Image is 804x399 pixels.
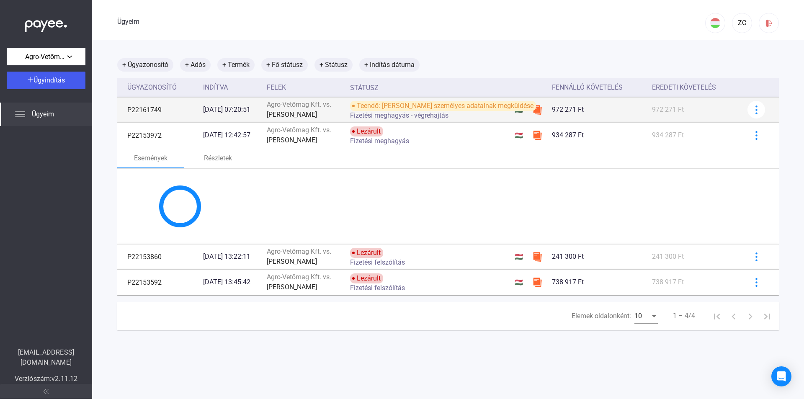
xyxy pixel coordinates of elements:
[267,247,331,255] font: Agro-Vetőmag Kft. vs.
[710,18,720,28] img: HU
[7,48,85,65] button: Agro-Vetőmag Kft.
[357,274,381,282] font: Lezárult
[572,312,631,320] font: Elemek oldalonként:
[267,257,317,265] font: [PERSON_NAME]
[515,278,523,286] font: 🇭🇺
[127,253,162,261] font: P22153860
[203,83,228,91] font: Indítva
[765,19,773,28] img: kijelentkezés-piros
[267,100,331,108] font: Agro-Vetőmag Kft. vs.
[552,252,584,260] font: 241 300 Ft
[127,131,162,139] font: P22153972
[652,131,684,139] font: 934 287 Ft
[203,82,260,93] div: Indítva
[552,131,584,139] font: 934 287 Ft
[203,131,250,139] font: [DATE] 12:42:57
[634,311,658,321] mat-select: Elemek oldalonként:
[185,61,206,69] font: + Adós
[350,84,379,92] font: Státusz
[634,312,642,320] font: 10
[652,252,684,260] font: 241 300 Ft
[267,126,331,134] font: Agro-Vetőmag Kft. vs.
[747,248,765,265] button: kékebb
[759,13,779,33] button: kijelentkezés-piros
[652,278,684,286] font: 738 917 Ft
[350,111,448,119] font: Fizetési meghagyás - végrehajtás
[267,83,286,91] font: Felek
[33,76,65,84] font: Ügyindítás
[752,106,761,114] img: kékebb
[738,19,746,27] font: ZC
[759,308,776,324] button: Utolsó oldal
[552,278,584,286] font: 738 917 Ft
[52,375,77,383] font: v2.11.12
[7,72,85,89] button: Ügyindítás
[532,130,542,140] img: szamlazzhu-mini
[350,284,405,292] font: Fizetési felszólítás
[350,258,405,266] font: Fizetési felszólítás
[709,308,725,324] button: Első oldal
[15,375,52,383] font: Verziószám:
[552,83,623,91] font: Fennálló követelés
[267,136,317,144] font: [PERSON_NAME]
[747,101,765,118] button: kékebb
[350,137,409,145] font: Fizetési meghagyás
[127,82,196,93] div: Ügyazonosító
[203,278,250,286] font: [DATE] 13:45:42
[364,61,415,69] font: + Indítás dátuma
[673,311,695,319] font: 1 – 4/4
[117,18,139,26] font: Ügyeim
[747,126,765,144] button: kékebb
[44,389,49,394] img: arrow-double-left-grey.svg
[732,13,752,33] button: ZC
[25,52,80,61] font: Agro-Vetőmag Kft.
[267,283,317,291] font: [PERSON_NAME]
[267,273,331,281] font: Agro-Vetőmag Kft. vs.
[267,111,317,118] font: [PERSON_NAME]
[742,308,759,324] button: Következő oldal
[532,105,542,115] img: szamlazzhu-mini
[771,366,791,386] div: Intercom Messenger megnyitása
[266,61,303,69] font: + Fő státusz
[532,252,542,262] img: szamlazzhu-mini
[122,61,168,69] font: + Ügyazonosító
[127,106,162,114] font: P22161749
[705,13,725,33] button: HU
[127,278,162,286] font: P22153592
[357,102,533,110] font: Teendő: [PERSON_NAME] személyes adatainak megküldése
[725,308,742,324] button: Előző oldal
[515,131,523,139] font: 🇭🇺
[552,106,584,113] font: 972 271 Ft
[532,277,542,287] img: szamlazzhu-mini
[15,109,25,119] img: list.svg
[127,83,177,91] font: Ügyazonosító
[320,61,348,69] font: + Státusz
[652,82,737,93] div: Eredeti követelés
[25,15,67,33] img: white-payee-white-dot.svg
[752,278,761,287] img: kékebb
[203,252,250,260] font: [DATE] 13:22:11
[18,348,74,366] font: [EMAIL_ADDRESS][DOMAIN_NAME]
[134,154,167,162] font: Események
[652,83,716,91] font: Eredeti követelés
[357,249,381,257] font: Lezárult
[28,77,33,82] img: plus-white.svg
[222,61,250,69] font: + Termék
[204,154,232,162] font: Részletek
[515,253,523,261] font: 🇭🇺
[752,252,761,261] img: kékebb
[267,82,343,93] div: Felek
[203,106,250,113] font: [DATE] 07:20:51
[552,82,645,93] div: Fennálló követelés
[652,106,684,113] font: 972 271 Ft
[747,273,765,291] button: kékebb
[752,131,761,140] img: kékebb
[357,127,381,135] font: Lezárult
[32,110,54,118] font: Ügyeim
